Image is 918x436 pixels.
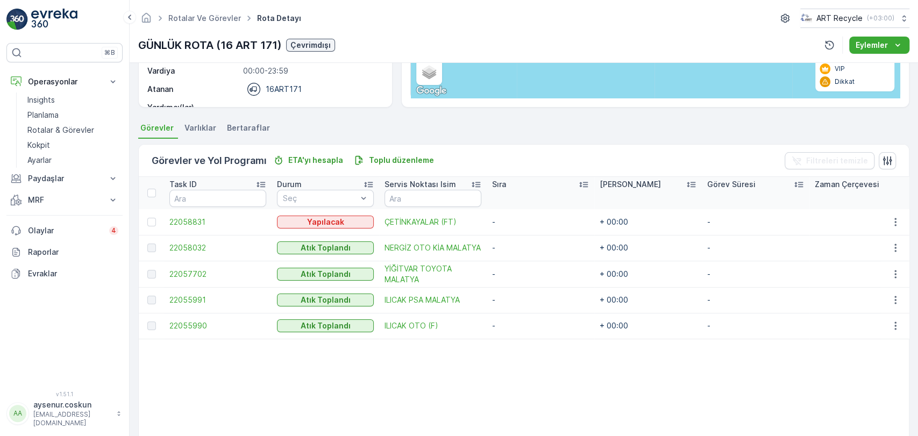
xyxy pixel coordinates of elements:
p: Toplu düzenleme [369,155,434,166]
span: 22055991 [169,295,266,305]
p: 4 [111,226,116,235]
p: Insights [27,95,55,105]
button: Yapılacak [277,216,374,228]
td: - [487,261,594,287]
input: Ara [385,190,481,207]
button: Toplu düzenleme [350,154,438,167]
p: Dikkat [835,77,855,86]
p: Servis Noktası Isim [385,179,456,190]
p: Seç [283,193,357,204]
p: Paydaşlar [28,173,101,184]
p: Yapılacak [307,217,344,227]
p: [PERSON_NAME] [600,179,661,190]
button: ART Recycle(+03:00) [800,9,909,28]
p: Operasyonlar [28,76,101,87]
span: v 1.51.1 [6,391,123,397]
span: Görevler [140,123,174,133]
p: ⌘B [104,48,115,57]
a: Ana Sayfa [140,16,152,25]
a: Insights [23,92,123,108]
p: Planlama [27,110,59,120]
a: Bu bölgeyi Google Haritalar'da açın (yeni pencerede açılır) [414,84,449,98]
button: AAaysenur.coskun[EMAIL_ADDRESS][DOMAIN_NAME] [6,399,123,427]
button: Atık Toplandı [277,241,374,254]
button: Atık Toplandı [277,294,374,306]
p: ( +03:00 ) [867,14,894,23]
p: Atık Toplandı [301,242,351,253]
a: Rotalar ve Görevler [168,13,241,23]
span: 22058831 [169,217,266,227]
div: Toggle Row Selected [147,244,156,252]
p: Task ID [169,179,197,190]
a: Ayarlar [23,153,123,168]
p: Durum [277,179,302,190]
a: 22057702 [169,269,266,280]
button: Atık Toplandı [277,268,374,281]
p: aysenur.coskun [33,399,111,410]
a: YİĞİTVAR TOYOTA MALATYA [385,263,481,285]
input: Ara [169,190,266,207]
td: + 00:00 [594,261,702,287]
p: Evraklar [28,268,118,279]
a: Layers [417,60,441,84]
p: Atanan [147,84,173,95]
p: GÜNLÜK ROTA (16 ART 171) [138,37,282,53]
p: Olaylar [28,225,103,236]
p: MRF [28,195,101,205]
a: Olaylar4 [6,220,123,241]
span: 22058032 [169,242,266,253]
td: - [702,313,809,339]
p: Çevrimdışı [290,40,331,51]
img: logo_light-DOdMpM7g.png [31,9,77,30]
p: Yardımcı(lar) [147,102,239,113]
p: Rotalar & Görevler [27,125,94,135]
p: VIP [835,65,845,73]
p: 00:00-23:59 [243,66,380,76]
div: Toggle Row Selected [147,321,156,330]
button: Operasyonlar [6,71,123,92]
button: Eylemler [849,37,909,54]
p: - [243,102,380,113]
span: Bertaraflar [227,123,270,133]
p: [EMAIL_ADDRESS][DOMAIN_NAME] [33,410,111,427]
a: 22055990 [169,320,266,331]
td: - [702,261,809,287]
a: ILICAK PSA MALATYA [385,295,481,305]
p: ETA'yı hesapla [288,155,343,166]
div: AA [9,405,26,422]
p: 16ART171 [266,84,302,95]
a: Evraklar [6,263,123,284]
td: + 00:00 [594,313,702,339]
td: + 00:00 [594,287,702,313]
button: Filtreleri temizle [785,152,874,169]
img: image_23.png [800,12,812,24]
p: Zaman Çerçevesi [815,179,879,190]
a: Raporlar [6,241,123,263]
p: Vardiya [147,66,239,76]
div: Toggle Row Selected [147,296,156,304]
a: NERGİZ OTO KİA MALATYA [385,242,481,253]
img: logo [6,9,28,30]
td: - [702,235,809,261]
td: - [702,209,809,235]
td: + 00:00 [594,235,702,261]
a: ÇETİNKAYALAR (FT) [385,217,481,227]
button: Atık Toplandı [277,319,374,332]
a: Planlama [23,108,123,123]
p: Raporlar [28,247,118,258]
td: + 00:00 [594,209,702,235]
a: Kokpit [23,138,123,153]
td: - [487,235,594,261]
p: ART Recycle [816,13,863,24]
span: Varlıklar [184,123,216,133]
p: Görevler ve Yol Programı [152,153,267,168]
p: Filtreleri temizle [806,155,868,166]
a: ILICAK OTO (F) [385,320,481,331]
p: Sıra [492,179,506,190]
